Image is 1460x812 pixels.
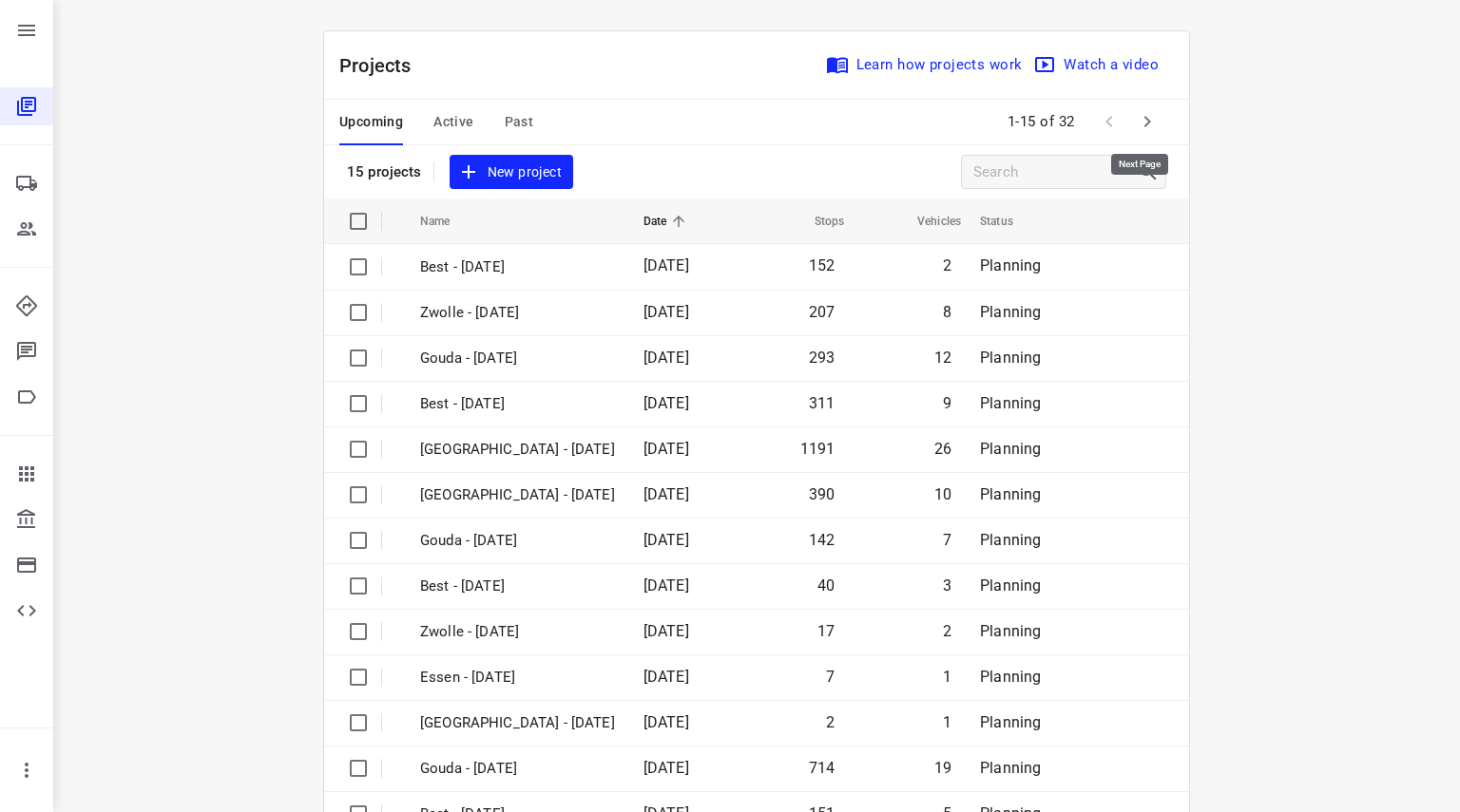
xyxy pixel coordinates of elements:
[809,394,836,412] span: 311
[980,303,1041,321] span: Planning
[817,622,835,640] span: 17
[980,668,1041,686] span: Planning
[505,110,534,134] span: Past
[1090,103,1128,141] span: Previous Page
[809,303,836,321] span: 207
[826,668,835,686] span: 7
[943,668,951,686] span: 1
[450,155,573,190] button: New project
[339,51,427,80] p: Projects
[809,759,836,777] span: 714
[980,394,1041,412] span: Planning
[980,531,1041,549] span: Planning
[943,713,951,731] span: 1
[644,531,689,549] span: [DATE]
[980,210,1038,233] span: Status
[934,759,951,777] span: 19
[980,349,1041,367] span: Planning
[980,713,1041,731] span: Planning
[943,303,951,321] span: 8
[644,576,689,595] span: [DATE]
[943,622,951,640] span: 2
[934,349,951,367] span: 12
[809,349,836,367] span: 293
[420,302,615,324] p: Zwolle - [DATE]
[644,713,689,731] span: [DATE]
[644,394,689,412] span: [DATE]
[934,485,951,503] span: 10
[420,210,475,233] span: Name
[644,440,689,458] span: [DATE]
[790,210,845,233] span: Stops
[461,161,562,184] span: New project
[980,576,1041,595] span: Planning
[973,158,1137,187] input: Search projects
[644,210,692,233] span: Date
[420,758,615,780] p: Gouda - Thursday
[809,256,836,274] span: 152
[943,394,951,412] span: 9
[943,576,951,595] span: 3
[1137,161,1165,183] div: Search
[809,531,836,549] span: 142
[420,621,615,643] p: Zwolle - Friday
[893,210,961,233] span: Vehicles
[420,667,615,689] p: Essen - Friday
[644,485,689,503] span: [DATE]
[644,256,689,274] span: [DATE]
[943,256,951,274] span: 2
[980,622,1041,640] span: Planning
[420,256,615,278] p: Best - Friday
[420,576,615,597] p: Best - Friday
[420,393,615,415] p: Best - Thursday
[644,759,689,777] span: [DATE]
[644,622,689,640] span: [DATE]
[433,110,473,134] span: Active
[826,713,835,731] span: 2
[943,531,951,549] span: 7
[347,163,422,180] p: 15 projects
[339,110,403,134] span: Upcoming
[980,440,1041,458] span: Planning
[980,256,1041,274] span: Planning
[420,484,615,506] p: Zwolle - Tuesday
[420,439,615,461] p: Zwolle - Wednesday
[420,348,615,369] p: Gouda - [DATE]
[644,303,689,321] span: [DATE]
[934,440,951,458] span: 26
[1000,102,1083,142] span: 1-15 of 32
[644,668,689,686] span: [DATE]
[980,485,1041,503] span: Planning
[817,576,835,595] span: 40
[800,440,836,458] span: 1191
[420,712,615,734] p: Antwerpen - Thursday
[644,349,689,367] span: [DATE]
[809,485,836,503] span: 390
[420,530,615,552] p: Gouda - Friday
[980,759,1041,777] span: Planning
